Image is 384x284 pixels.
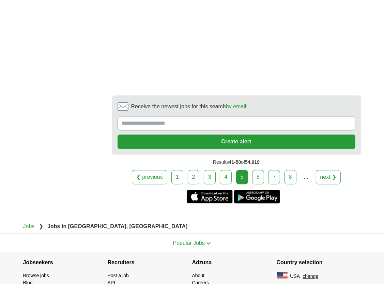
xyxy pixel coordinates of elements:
a: Jobs [23,223,35,229]
a: Post a job [108,273,129,278]
button: Create alert [118,135,355,149]
a: About [192,273,205,278]
a: 3 [204,170,216,184]
a: next ❯ [316,170,341,184]
a: by email [226,104,246,109]
img: US flag [277,272,288,280]
span: ❯ [39,223,43,229]
h4: Country selection [277,253,361,272]
span: Receive the newest jobs for this search : [131,102,248,111]
span: 41-50 [229,159,241,165]
a: 6 [252,170,264,184]
div: ... [299,170,313,184]
a: 2 [188,170,200,184]
span: Popular Jobs [173,240,205,246]
a: 8 [285,170,296,184]
img: toggle icon [206,242,211,245]
a: 7 [268,170,280,184]
strong: Jobs in [GEOGRAPHIC_DATA], [GEOGRAPHIC_DATA] [47,223,187,229]
span: 54,919 [245,159,260,165]
a: Get the Android app [234,190,280,203]
a: ❮ previous [132,170,167,184]
a: 1 [171,170,183,184]
a: Browse jobs [23,273,49,278]
div: Results of [112,155,361,170]
button: change [303,273,318,280]
span: USA [290,273,300,280]
div: 5 [236,170,248,184]
a: 4 [220,170,232,184]
a: Get the iPhone app [187,190,233,203]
